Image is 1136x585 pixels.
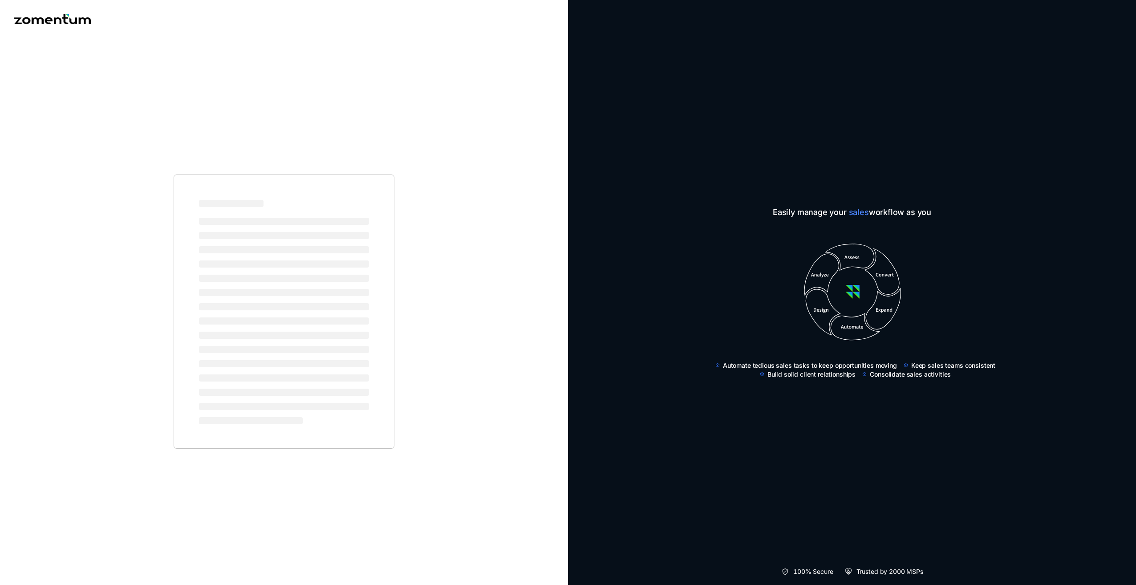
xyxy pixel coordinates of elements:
[723,361,897,370] span: Automate tedious sales tasks to keep opportunities moving
[870,370,951,379] span: Consolidate sales activities
[708,206,996,219] span: Easily manage your workflow as you
[856,567,923,576] span: Trusted by 2000 MSPs
[14,14,91,24] img: Zomentum logo
[911,361,995,370] span: Keep sales teams consistent
[767,370,856,379] span: Build solid client relationships
[849,207,869,217] span: sales
[793,567,833,576] span: 100% Secure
